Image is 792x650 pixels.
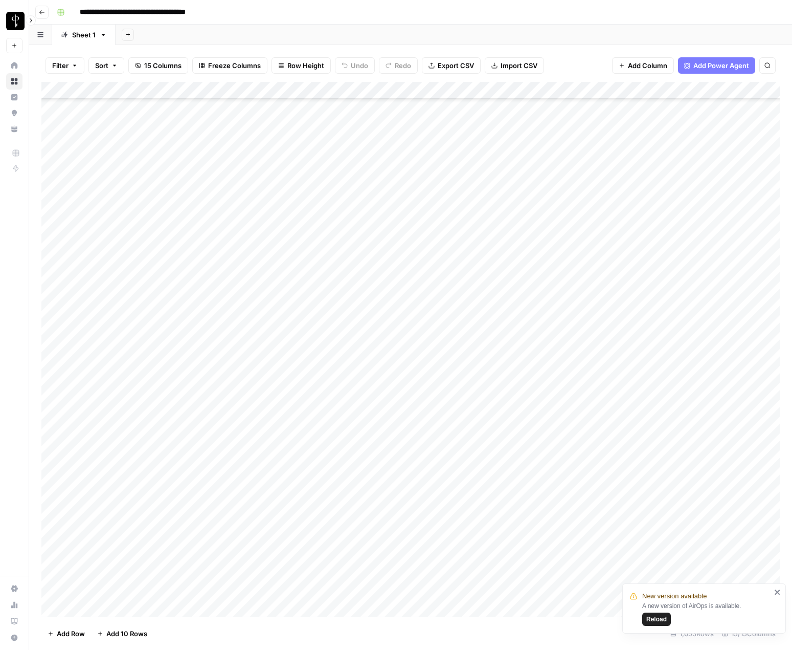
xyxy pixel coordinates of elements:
[41,625,91,642] button: Add Row
[501,60,537,71] span: Import CSV
[57,629,85,639] span: Add Row
[271,57,331,74] button: Row Height
[438,60,474,71] span: Export CSV
[6,613,22,630] a: Learning Hub
[693,60,749,71] span: Add Power Agent
[46,57,84,74] button: Filter
[646,615,667,624] span: Reload
[351,60,368,71] span: Undo
[192,57,267,74] button: Freeze Columns
[6,105,22,121] a: Opportunities
[52,60,69,71] span: Filter
[6,8,22,34] button: Workspace: LP Production Workloads
[106,629,147,639] span: Add 10 Rows
[144,60,182,71] span: 15 Columns
[208,60,261,71] span: Freeze Columns
[642,613,671,626] button: Reload
[6,121,22,137] a: Your Data
[287,60,324,71] span: Row Height
[6,57,22,74] a: Home
[774,588,781,596] button: close
[6,12,25,30] img: LP Production Workloads Logo
[485,57,544,74] button: Import CSV
[666,625,718,642] div: 1,053 Rows
[642,591,707,601] span: New version available
[395,60,411,71] span: Redo
[6,89,22,105] a: Insights
[6,580,22,597] a: Settings
[88,57,124,74] button: Sort
[6,73,22,90] a: Browse
[6,630,22,646] button: Help + Support
[52,25,116,45] a: Sheet 1
[612,57,674,74] button: Add Column
[335,57,375,74] button: Undo
[678,57,755,74] button: Add Power Agent
[718,625,780,642] div: 15/15 Columns
[379,57,418,74] button: Redo
[128,57,188,74] button: 15 Columns
[91,625,153,642] button: Add 10 Rows
[95,60,108,71] span: Sort
[422,57,481,74] button: Export CSV
[628,60,667,71] span: Add Column
[642,601,771,626] div: A new version of AirOps is available.
[6,597,22,613] a: Usage
[72,30,96,40] div: Sheet 1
